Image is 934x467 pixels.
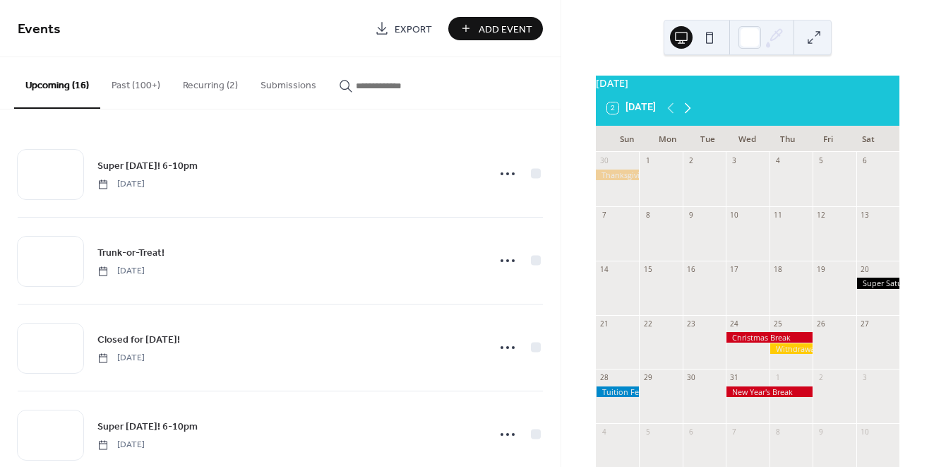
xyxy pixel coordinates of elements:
div: 4 [773,156,783,166]
span: Super [DATE]! 6-10pm [97,159,198,174]
div: 5 [643,427,653,437]
div: 23 [686,319,696,329]
div: 14 [599,264,609,274]
span: Super [DATE]! 6-10pm [97,420,198,435]
div: 13 [860,210,870,220]
div: 6 [686,427,696,437]
span: Events [18,16,61,43]
div: 3 [730,156,740,166]
div: 29 [643,373,653,383]
div: 26 [816,319,826,329]
button: Recurring (2) [172,57,249,107]
span: Export [395,22,432,37]
div: 19 [816,264,826,274]
div: 21 [599,319,609,329]
div: 8 [643,210,653,220]
div: 1 [643,156,653,166]
span: [DATE] [97,178,145,191]
div: Fri [808,126,848,153]
span: [DATE] [97,439,145,451]
div: Tuition Fees Processed [596,386,639,397]
span: Add Event [479,22,532,37]
div: 22 [643,319,653,329]
div: 7 [730,427,740,437]
a: Super [DATE]! 6-10pm [97,418,198,435]
a: Trunk-or-Treat! [97,244,164,261]
div: 17 [730,264,740,274]
div: 3 [860,373,870,383]
div: 6 [860,156,870,166]
div: 16 [686,264,696,274]
div: 30 [686,373,696,383]
div: 18 [773,264,783,274]
div: 2 [686,156,696,166]
div: 9 [816,427,826,437]
span: Trunk-or-Treat! [97,246,164,261]
div: 31 [730,373,740,383]
span: Closed for [DATE]! [97,333,180,348]
div: 5 [816,156,826,166]
div: New Year's Break [726,386,813,397]
a: Super [DATE]! 6-10pm [97,158,198,174]
div: [DATE] [596,76,899,91]
div: Thu [767,126,808,153]
div: 20 [860,264,870,274]
div: Tue [688,126,728,153]
div: 10 [730,210,740,220]
div: 25 [773,319,783,329]
a: Closed for [DATE]! [97,331,180,348]
div: Mon [647,126,688,153]
div: Sun [607,126,647,153]
div: 15 [643,264,653,274]
div: 8 [773,427,783,437]
div: 11 [773,210,783,220]
div: 12 [816,210,826,220]
div: 28 [599,373,609,383]
button: 2[DATE] [602,99,661,117]
div: Thanksgiving Break [596,170,639,180]
button: Add Event [448,17,543,40]
div: 1 [773,373,783,383]
a: Export [364,17,443,40]
div: 2 [816,373,826,383]
button: Submissions [249,57,328,107]
div: Sat [848,126,888,153]
div: 24 [730,319,740,329]
button: Upcoming (16) [14,57,100,109]
div: 4 [599,427,609,437]
div: 10 [860,427,870,437]
div: Christmas Break [726,332,813,343]
span: [DATE] [97,265,145,278]
div: 9 [686,210,696,220]
div: 27 [860,319,870,329]
span: [DATE] [97,352,145,365]
div: 7 [599,210,609,220]
div: Wed [727,126,767,153]
div: Withdrawal Deadline for next month [770,343,813,354]
div: 30 [599,156,609,166]
button: Past (100+) [100,57,172,107]
div: Super Saturday! 6-10pm [856,278,899,288]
